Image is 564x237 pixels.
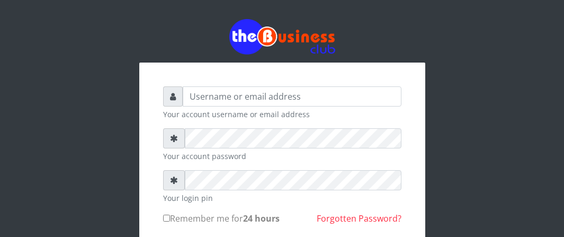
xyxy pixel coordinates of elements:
[163,215,170,222] input: Remember me for24 hours
[243,213,280,224] b: 24 hours
[163,212,280,225] label: Remember me for
[317,213,401,224] a: Forgotten Password?
[183,86,401,107] input: Username or email address
[163,151,401,162] small: Your account password
[163,192,401,204] small: Your login pin
[163,109,401,120] small: Your account username or email address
